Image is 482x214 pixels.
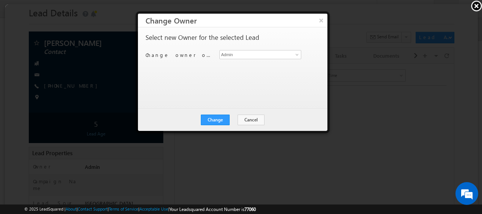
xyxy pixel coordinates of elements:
[47,8,69,15] div: All Selected
[45,6,131,17] div: All Selected
[131,6,141,17] span: Time
[244,206,256,212] span: 77060
[31,52,54,59] span: 10:50 AM
[139,206,168,211] a: Acceptable Use
[66,206,77,211] a: About
[310,9,322,22] button: ×
[140,9,322,22] h3: Change Owner
[124,4,142,22] div: Minimize live chat window
[56,44,108,50] span: Lead Capture:
[140,47,208,54] p: Change owner of 1 lead to
[196,110,224,121] button: Change
[31,44,48,50] span: [DATE]
[147,8,163,15] div: All Time
[56,44,185,50] div: .
[114,44,149,50] span: details
[286,46,296,54] a: Show All Items
[140,30,254,36] p: Select new Owner for the selected Lead
[10,70,138,158] textarea: Type your message and hit 'Enter'
[109,206,138,211] a: Terms of Service
[169,206,256,212] span: Your Leadsquared Account Number is
[103,164,138,174] em: Start Chat
[13,40,32,50] img: d_60004797649_company_0_60004797649
[232,110,259,121] button: Cancel
[39,40,127,50] div: Chat with us now
[78,206,108,211] a: Contact Support
[24,206,256,213] span: © 2025 LeadSquared | | | | |
[15,30,40,36] div: [DATE]
[214,46,296,55] input: Type to Search
[15,6,41,17] span: Activity Type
